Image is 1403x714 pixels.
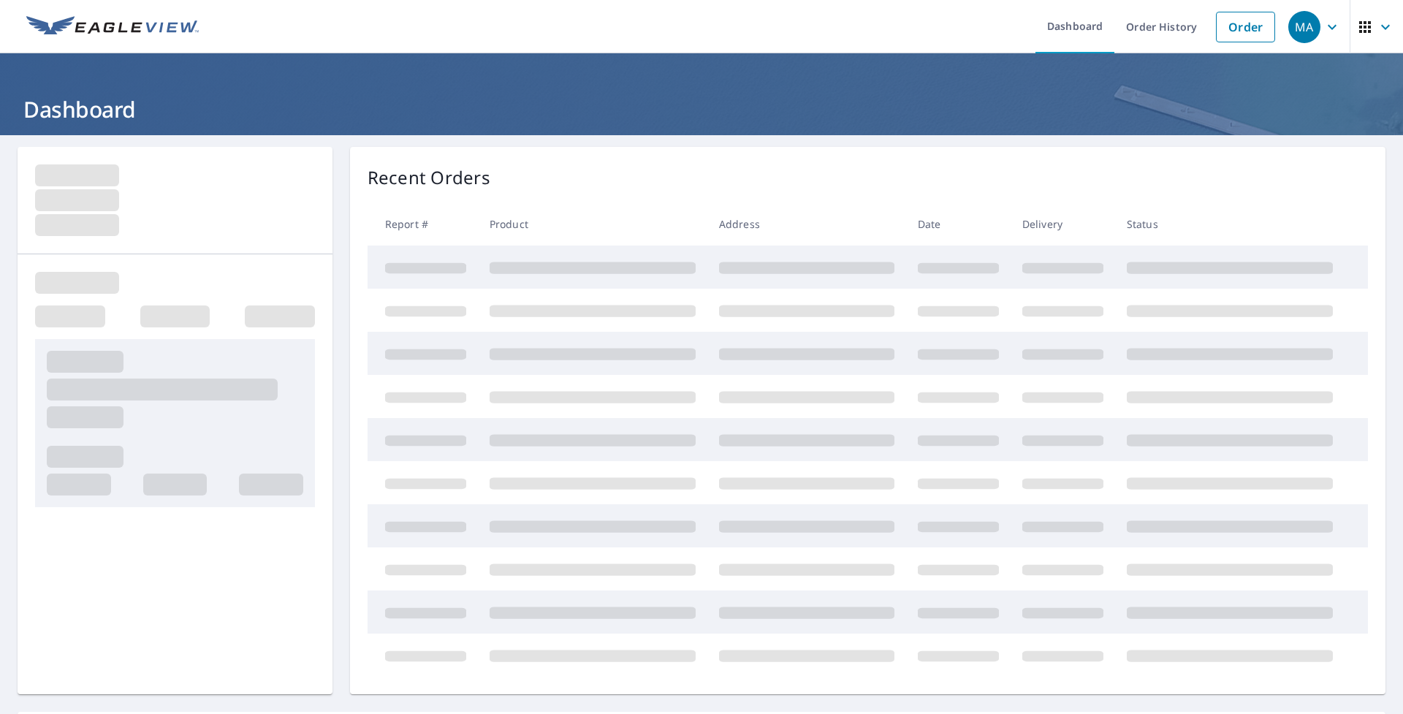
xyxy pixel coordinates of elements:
th: Status [1115,202,1345,246]
th: Report # [368,202,478,246]
div: MA [1288,11,1320,43]
a: Order [1216,12,1275,42]
th: Date [906,202,1011,246]
p: Recent Orders [368,164,490,191]
img: EV Logo [26,16,199,38]
h1: Dashboard [18,94,1385,124]
th: Product [478,202,707,246]
th: Delivery [1011,202,1115,246]
th: Address [707,202,906,246]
